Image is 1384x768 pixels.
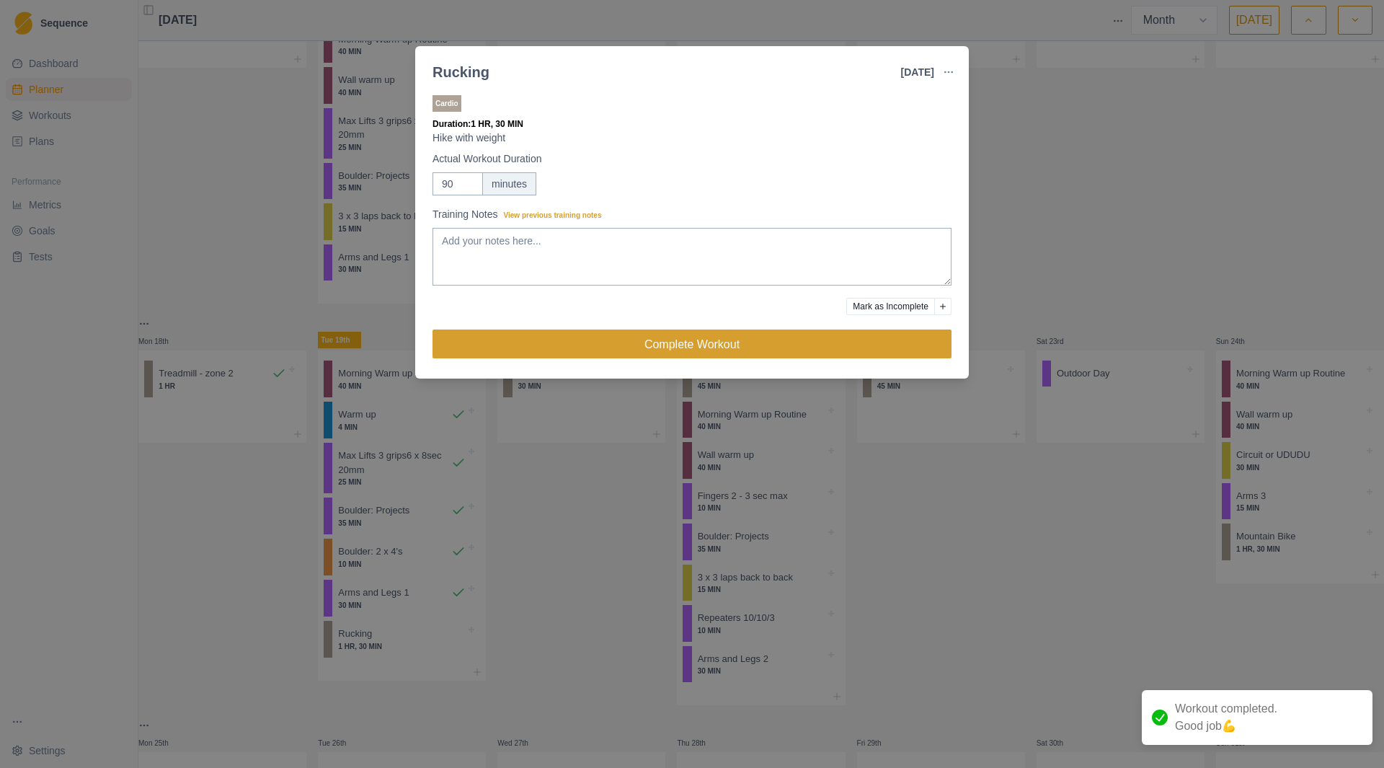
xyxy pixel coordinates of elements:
[934,298,951,315] button: Add reason
[432,330,951,358] button: Complete Workout
[901,65,934,80] p: [DATE]
[1175,700,1277,735] p: Workout completed. Good job 💪
[482,172,536,195] div: minutes
[432,131,951,146] p: Hike with weight
[432,118,951,131] p: Duration: 1 HR, 30 MIN
[432,95,461,112] p: Cardio
[846,298,935,315] button: Mark as Incomplete
[432,61,489,83] div: Rucking
[432,151,943,167] label: Actual Workout Duration
[504,211,602,219] span: View previous training notes
[432,207,943,222] label: Training Notes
